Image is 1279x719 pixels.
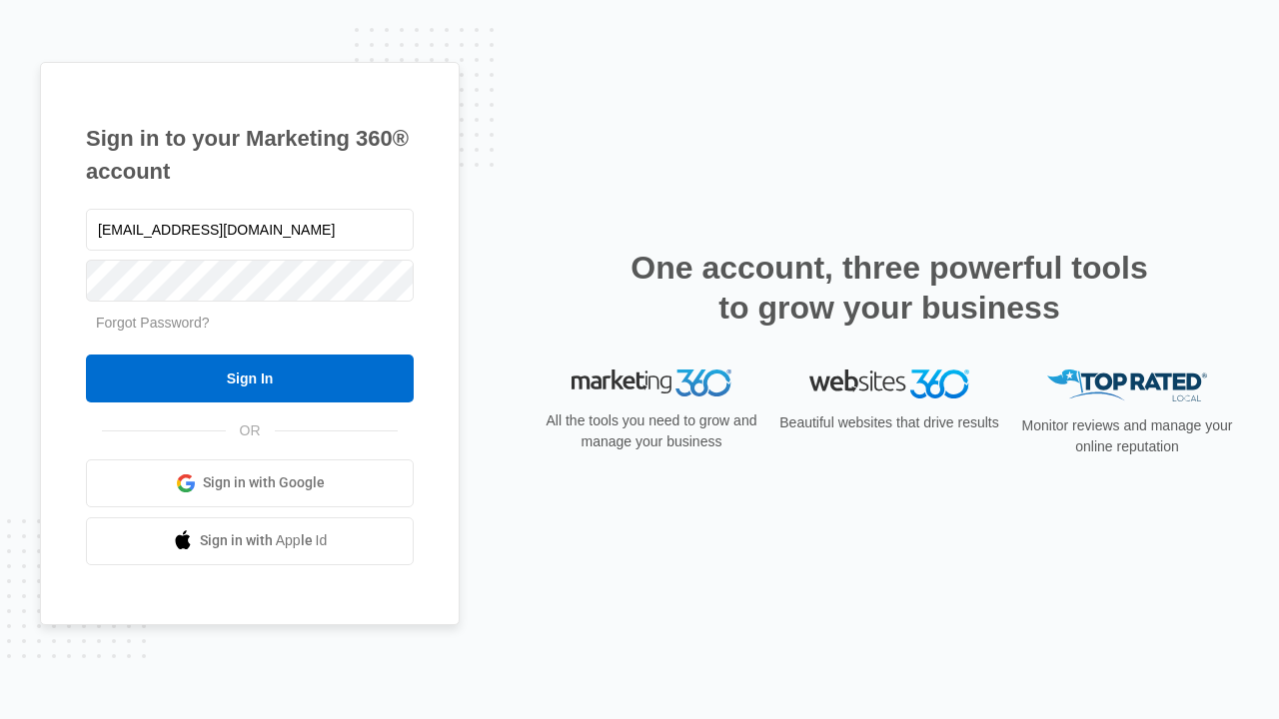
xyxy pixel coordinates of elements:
[203,472,325,493] span: Sign in with Google
[226,420,275,441] span: OR
[96,315,210,331] a: Forgot Password?
[625,248,1154,328] h2: One account, three powerful tools to grow your business
[777,412,1001,433] p: Beautiful websites that drive results
[86,122,414,188] h1: Sign in to your Marketing 360® account
[86,209,414,251] input: Email
[86,355,414,402] input: Sign In
[572,369,731,397] img: Marketing 360
[809,369,969,398] img: Websites 360
[200,530,328,551] span: Sign in with Apple Id
[86,517,414,565] a: Sign in with Apple Id
[1047,369,1207,402] img: Top Rated Local
[540,410,763,452] p: All the tools you need to grow and manage your business
[86,459,414,507] a: Sign in with Google
[1015,415,1239,457] p: Monitor reviews and manage your online reputation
